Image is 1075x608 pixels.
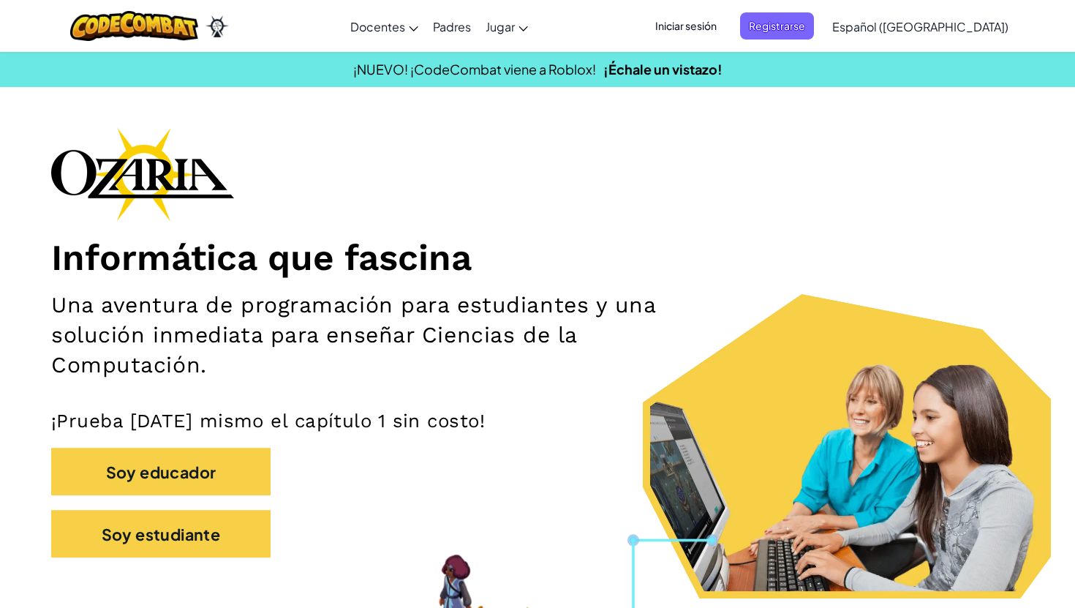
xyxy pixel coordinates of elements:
[603,61,723,78] a: ¡Échale un vistazo!
[825,7,1016,46] a: Español ([GEOGRAPHIC_DATA])
[353,61,596,78] font: ¡NUEVO! ¡CodeCombat viene a Roblox!
[51,127,234,221] img: Logotipo de la marca Ozaria
[205,15,229,37] img: Ozaria
[655,19,717,32] font: Iniciar sesión
[51,236,472,279] font: Informática que fascina
[426,7,478,46] a: Padres
[478,7,535,46] a: Jugar
[433,19,471,34] font: Padres
[51,510,271,558] button: Soy estudiante
[51,292,656,378] font: Una aventura de programación para estudiantes y una solución inmediata para enseñar Ciencias de l...
[51,410,485,432] font: ¡Prueba [DATE] mismo el capítulo 1 sin costo!
[102,525,221,544] font: Soy estudiante
[70,11,198,41] img: Logotipo de CodeCombat
[832,19,1008,34] font: Español ([GEOGRAPHIC_DATA])
[106,462,216,482] font: Soy educador
[486,19,515,34] font: Jugar
[740,12,814,40] button: Registrarse
[749,19,805,32] font: Registrarse
[350,19,405,34] font: Docentes
[51,448,271,495] button: Soy educador
[343,7,426,46] a: Docentes
[646,12,725,40] button: Iniciar sesión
